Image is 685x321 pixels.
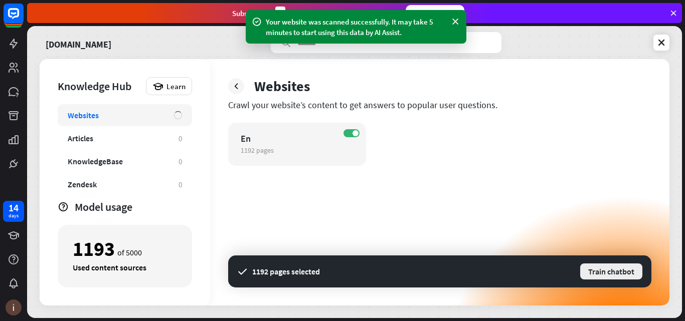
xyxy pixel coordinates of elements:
div: 1192 pages selected [252,266,320,276]
div: of 5000 [73,240,177,257]
div: 1193 [73,240,115,257]
div: Zendesk [68,179,97,189]
div: Articles [68,133,93,143]
div: Crawl your website’s content to get answers to popular user questions. [228,99,651,111]
span: Learn [166,82,186,91]
span: 1192 pages [241,146,274,155]
div: Websites [68,110,99,120]
div: Websites [254,77,310,95]
div: 0 [179,134,182,143]
div: Used content sources [73,262,177,272]
div: Subscribe now [406,5,464,21]
a: [DOMAIN_NAME] [46,32,111,53]
div: 14 [9,203,19,212]
div: 3 [275,7,285,20]
div: Model usage [75,200,192,214]
div: KnowledgeBase [68,156,123,166]
div: Knowledge Hub [58,79,141,93]
button: Train chatbot [579,262,643,280]
div: En [241,133,336,144]
div: Your website was scanned successfully. It may take 5 minutes to start using this data by AI Assist. [266,17,446,38]
button: Open LiveChat chat widget [8,4,38,34]
div: 0 [179,157,182,166]
div: Subscribe in days to get your first month for $1 [232,7,398,20]
div: days [9,212,19,219]
a: 14 days [3,201,24,222]
div: 0 [179,180,182,189]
